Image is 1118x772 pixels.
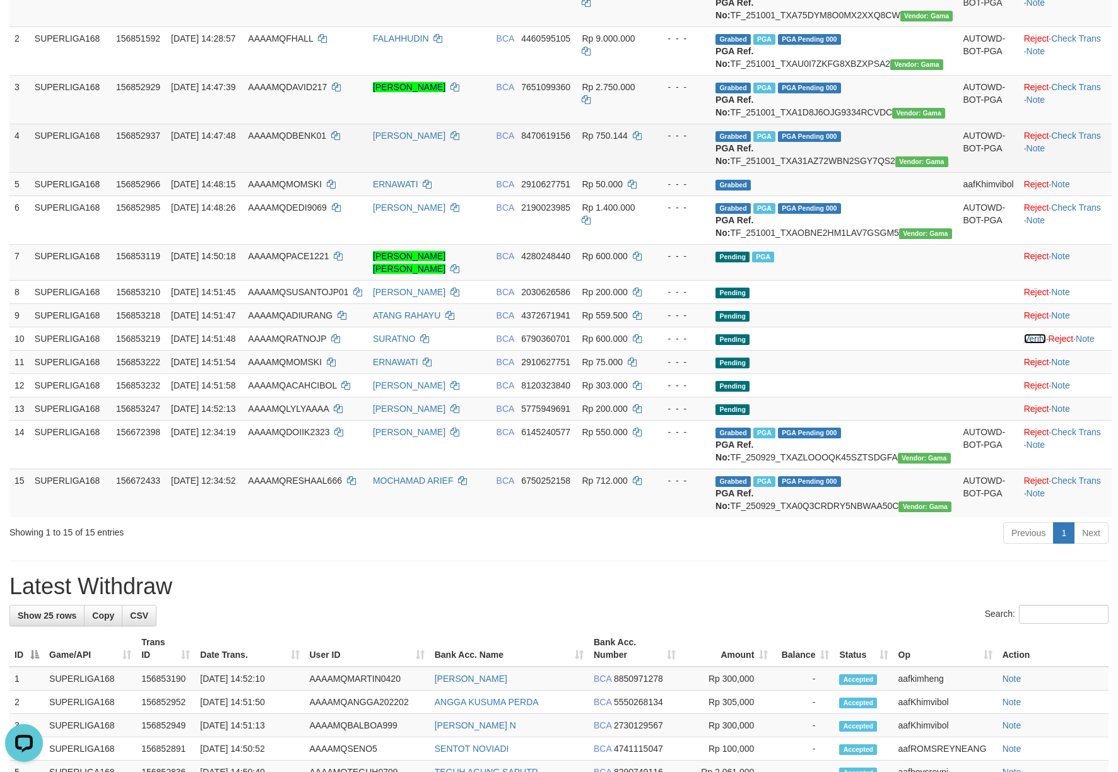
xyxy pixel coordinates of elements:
a: Note [1003,674,1021,684]
td: SUPERLIGA168 [44,667,136,691]
a: Note [1027,95,1045,105]
span: Rp 75.000 [582,357,623,367]
td: · · [1019,469,1112,517]
td: SUPERLIGA168 [30,350,111,373]
a: [PERSON_NAME] [373,131,445,141]
b: PGA Ref. No: [715,46,753,69]
span: Rp 712.000 [582,476,627,486]
span: Pending [715,404,750,415]
div: - - - [657,356,705,368]
span: Rp 9.000.000 [582,33,635,44]
span: Pending [715,252,750,262]
a: Check Trans [1051,131,1101,141]
td: · · [1019,327,1112,350]
td: 11 [9,350,30,373]
span: PGA Pending [778,428,841,438]
th: Bank Acc. Name: activate to sort column ascending [430,631,589,667]
td: · [1019,373,1112,397]
span: BCA [497,82,514,92]
a: Reject [1024,179,1049,189]
span: AAAAMQLYLYAAAA [248,404,329,414]
span: [DATE] 12:34:52 [171,476,235,486]
th: Balance: activate to sort column ascending [773,631,834,667]
td: 5 [9,172,30,196]
span: Rp 1.400.000 [582,202,635,213]
span: AAAAMQADIURANG [248,310,332,320]
span: PGA Pending [778,131,841,142]
td: · [1019,397,1112,420]
td: TF_251001_TXAU0I7ZKFG8XBZXPSA2 [710,26,958,75]
td: 9 [9,303,30,327]
span: BCA [497,33,514,44]
span: [DATE] 14:50:18 [171,251,235,261]
span: [DATE] 14:52:13 [171,404,235,414]
a: [PERSON_NAME] [PERSON_NAME] [373,251,445,274]
th: Date Trans.: activate to sort column ascending [195,631,304,667]
span: 156852985 [116,202,160,213]
span: Marked by aafsoycanthlai [753,476,775,487]
span: Copy 4280248440 to clipboard [521,251,570,261]
span: [DATE] 14:51:48 [171,334,235,344]
td: · [1019,280,1112,303]
span: AAAAMQDBENK01 [248,131,326,141]
td: · · [1019,420,1112,469]
td: 3 [9,75,30,124]
td: TF_250929_TXA0Q3CRDRY5NBWAA50C [710,469,958,517]
span: Rp 2.750.000 [582,82,635,92]
span: 156851592 [116,33,160,44]
td: aafKhimvibol [958,172,1018,196]
a: Check Trans [1051,33,1101,44]
span: Rp 200.000 [582,404,627,414]
a: Reject [1024,380,1049,390]
span: Pending [715,334,750,345]
span: BCA [497,287,514,297]
input: Search: [1019,605,1109,624]
a: Note [1003,720,1021,730]
td: AUTOWD-BOT-PGA [958,26,1018,75]
div: - - - [657,201,705,214]
span: AAAAMQDOIIK2323 [248,427,329,437]
a: Note [1003,744,1021,754]
span: AAAAMQMOMSKI [248,357,322,367]
a: Note [1051,357,1070,367]
span: Vendor URL: https://trx31.1velocity.biz [898,501,951,512]
span: Grabbed [715,180,751,190]
td: AAAAMQANGGA202202 [305,691,430,714]
span: Rp 303.000 [582,380,627,390]
span: Rp 750.144 [582,131,627,141]
a: Copy [84,605,122,626]
th: Action [997,631,1109,667]
span: BCA [497,334,514,344]
a: Next [1074,522,1109,544]
td: SUPERLIGA168 [30,124,111,172]
td: 14 [9,420,30,469]
td: SUPERLIGA168 [30,327,111,350]
span: Copy 4460595105 to clipboard [521,33,570,44]
td: · · [1019,75,1112,124]
span: [DATE] 14:51:47 [171,310,235,320]
span: Rp 50.000 [582,179,623,189]
a: Reject [1024,357,1049,367]
td: 156853190 [136,667,195,691]
a: Note [1051,287,1070,297]
a: Reject [1024,251,1049,261]
a: Note [1051,310,1070,320]
span: Vendor URL: https://trx31.1velocity.biz [899,228,952,239]
a: SENTOT NOVIADI [435,744,509,754]
span: Rp 550.000 [582,427,627,437]
span: BCA [497,404,514,414]
span: Copy 6750252158 to clipboard [521,476,570,486]
a: Note [1027,440,1045,450]
span: 156853222 [116,357,160,367]
td: SUPERLIGA168 [30,196,111,244]
span: BCA [497,131,514,141]
th: ID: activate to sort column descending [9,631,44,667]
a: Reject [1024,82,1049,92]
span: Grabbed [715,83,751,93]
a: CSV [122,605,156,626]
span: BCA [497,202,514,213]
span: Vendor URL: https://trx31.1velocity.biz [895,156,948,167]
th: User ID: activate to sort column ascending [305,631,430,667]
a: Note [1027,215,1045,225]
a: Reject [1024,33,1049,44]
